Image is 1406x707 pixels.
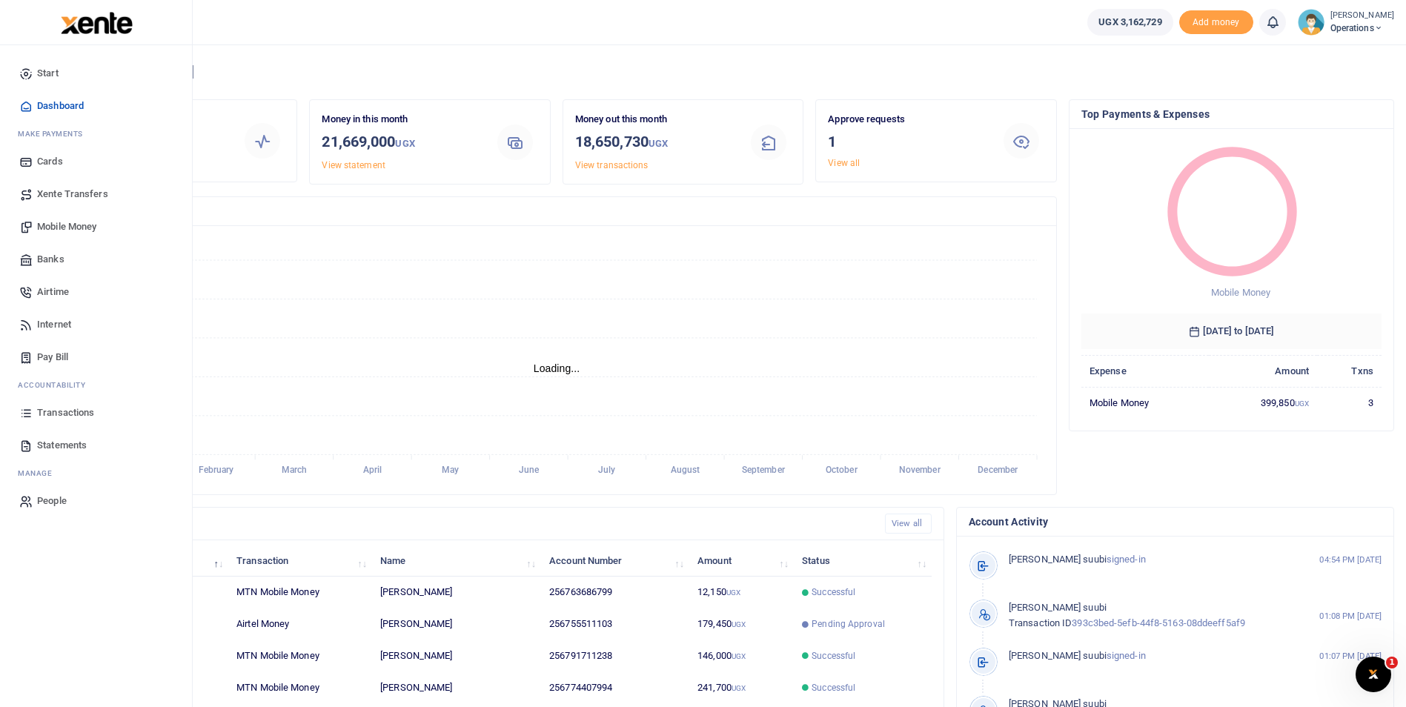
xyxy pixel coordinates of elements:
span: Dashboard [37,99,84,113]
tspan: February [199,465,234,476]
a: UGX 3,162,729 [1087,9,1173,36]
a: logo-small logo-large logo-large [59,16,133,27]
h3: 1 [828,130,987,153]
a: profile-user [PERSON_NAME] Operations [1298,9,1394,36]
tspan: July [598,465,615,476]
a: View all [828,158,860,168]
tspan: June [519,465,540,476]
span: anage [25,468,53,479]
th: Txns [1317,355,1382,387]
h4: Transactions Overview [69,203,1044,219]
h4: Account Activity [969,514,1382,530]
span: countability [29,379,85,391]
span: Successful [812,681,855,694]
a: View transactions [575,160,649,170]
span: Pay Bill [37,350,68,365]
li: M [12,122,180,145]
a: Airtime [12,276,180,308]
th: Expense [1081,355,1209,387]
tspan: December [978,465,1018,476]
td: MTN Mobile Money [228,577,372,608]
p: Approve requests [828,112,987,127]
td: MTN Mobile Money [228,640,372,672]
p: 393c3bed-5efb-44f8-5163-08ddeeff5af9 [1009,600,1288,631]
small: 01:07 PM [DATE] [1319,650,1382,663]
li: Wallet ballance [1081,9,1178,36]
small: UGX [1295,399,1309,408]
td: MTN Mobile Money [228,672,372,704]
h4: Recent Transactions [69,516,873,532]
h3: 18,650,730 [575,130,734,155]
small: UGX [732,684,746,692]
span: Pending Approval [812,617,885,631]
p: signed-in [1009,648,1288,664]
p: signed-in [1009,552,1288,568]
h6: [DATE] to [DATE] [1081,313,1382,349]
span: UGX 3,162,729 [1098,15,1161,30]
th: Status: activate to sort column ascending [794,545,932,577]
a: Transactions [12,396,180,429]
td: 399,850 [1209,387,1317,418]
td: 256763686799 [541,577,689,608]
tspan: November [899,465,941,476]
text: Loading... [534,362,580,374]
span: Mobile Money [1211,287,1270,298]
a: Xente Transfers [12,178,180,210]
td: 179,450 [689,608,794,640]
td: Mobile Money [1081,387,1209,418]
td: 146,000 [689,640,794,672]
small: UGX [732,620,746,628]
th: Name: activate to sort column ascending [372,545,541,577]
h4: Hello [PERSON_NAME] [56,64,1394,80]
span: 1 [1386,657,1398,668]
tspan: May [442,465,459,476]
span: Successful [812,585,855,599]
a: View all [885,514,932,534]
p: Money out this month [575,112,734,127]
span: Start [37,66,59,81]
a: Statements [12,429,180,462]
span: Airtime [37,285,69,299]
th: Account Number: activate to sort column ascending [541,545,689,577]
td: [PERSON_NAME] [372,672,541,704]
a: People [12,485,180,517]
a: Banks [12,243,180,276]
span: Transaction ID [1009,617,1072,628]
span: Mobile Money [37,219,96,234]
h3: 21,669,000 [322,130,481,155]
td: Airtel Money [228,608,372,640]
span: [PERSON_NAME] suubi [1009,554,1107,565]
span: People [37,494,67,508]
td: 3 [1317,387,1382,418]
small: 01:08 PM [DATE] [1319,610,1382,623]
a: View statement [322,160,385,170]
tspan: October [826,465,858,476]
td: [PERSON_NAME] [372,608,541,640]
p: Money in this month [322,112,481,127]
a: Internet [12,308,180,341]
a: Dashboard [12,90,180,122]
td: [PERSON_NAME] [372,577,541,608]
a: Add money [1179,16,1253,27]
span: Statements [37,438,87,453]
li: M [12,462,180,485]
td: 12,150 [689,577,794,608]
small: UGX [726,588,740,597]
th: Transaction: activate to sort column ascending [228,545,372,577]
tspan: March [282,465,308,476]
img: profile-user [1298,9,1324,36]
span: Internet [37,317,71,332]
small: [PERSON_NAME] [1330,10,1394,22]
li: Ac [12,374,180,396]
th: Amount: activate to sort column ascending [689,545,794,577]
span: ake Payments [25,128,83,139]
span: Banks [37,252,64,267]
tspan: September [742,465,786,476]
tspan: April [363,465,382,476]
iframe: Intercom live chat [1356,657,1391,692]
small: UGX [649,138,668,149]
td: 241,700 [689,672,794,704]
td: [PERSON_NAME] [372,640,541,672]
span: Successful [812,649,855,663]
td: 256755511103 [541,608,689,640]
